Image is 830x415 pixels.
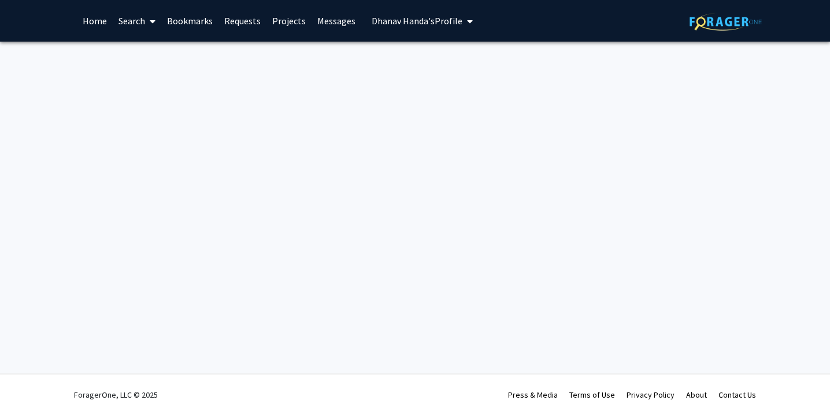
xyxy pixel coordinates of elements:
[74,375,158,415] div: ForagerOne, LLC © 2025
[266,1,312,41] a: Projects
[312,1,361,41] a: Messages
[718,390,756,400] a: Contact Us
[690,13,762,31] img: ForagerOne Logo
[569,390,615,400] a: Terms of Use
[113,1,161,41] a: Search
[686,390,707,400] a: About
[627,390,675,400] a: Privacy Policy
[161,1,218,41] a: Bookmarks
[77,1,113,41] a: Home
[372,15,462,27] span: Dhanav Handa's Profile
[508,390,558,400] a: Press & Media
[218,1,266,41] a: Requests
